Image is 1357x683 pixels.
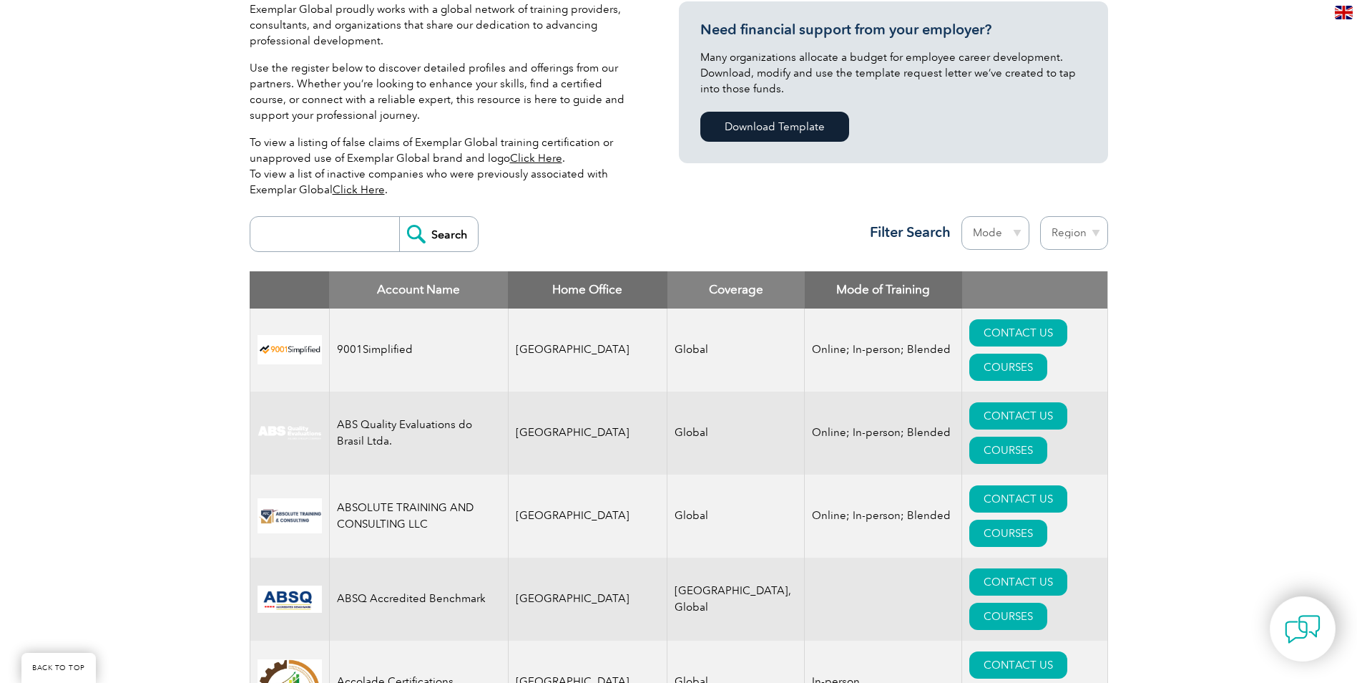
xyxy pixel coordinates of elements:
[1335,6,1353,19] img: en
[508,309,667,392] td: [GEOGRAPHIC_DATA]
[969,354,1047,381] a: COURSES
[258,498,322,533] img: 16e092f6-eadd-ed11-a7c6-00224814fd52-logo.png
[329,558,508,641] td: ABSQ Accredited Benchmark
[329,392,508,475] td: ABS Quality Evaluations do Brasil Ltda.
[805,309,962,392] td: Online; In-person; Blended
[700,21,1087,39] h3: Need financial support from your employer?
[700,112,849,142] a: Download Template
[508,271,667,309] th: Home Office: activate to sort column ascending
[508,392,667,475] td: [GEOGRAPHIC_DATA]
[969,568,1067,596] a: CONTACT US
[258,586,322,613] img: cc24547b-a6e0-e911-a812-000d3a795b83-logo.png
[510,152,562,165] a: Click Here
[667,475,805,558] td: Global
[399,217,478,251] input: Search
[969,319,1067,347] a: CONTACT US
[250,1,636,49] p: Exemplar Global proudly works with a global network of training providers, consultants, and organ...
[329,309,508,392] td: 9001Simplified
[969,402,1067,430] a: CONTACT US
[329,271,508,309] th: Account Name: activate to sort column descending
[1285,611,1321,647] img: contact-chat.png
[21,653,96,683] a: BACK TO TOP
[962,271,1107,309] th: : activate to sort column ascending
[329,475,508,558] td: ABSOLUTE TRAINING AND CONSULTING LLC
[805,392,962,475] td: Online; In-person; Blended
[969,485,1067,513] a: CONTACT US
[667,271,805,309] th: Coverage: activate to sort column ascending
[805,271,962,309] th: Mode of Training: activate to sort column ascending
[258,335,322,364] img: 37c9c059-616f-eb11-a812-002248153038-logo.png
[258,425,322,441] img: c92924ac-d9bc-ea11-a814-000d3a79823d-logo.jpg
[508,558,667,641] td: [GEOGRAPHIC_DATA]
[508,475,667,558] td: [GEOGRAPHIC_DATA]
[969,651,1067,679] a: CONTACT US
[250,135,636,198] p: To view a listing of false claims of Exemplar Global training certification or unapproved use of ...
[700,49,1087,97] p: Many organizations allocate a budget for employee career development. Download, modify and use th...
[250,60,636,123] p: Use the register below to discover detailed profiles and offerings from our partners. Whether you...
[969,520,1047,547] a: COURSES
[805,475,962,558] td: Online; In-person; Blended
[969,603,1047,630] a: COURSES
[667,309,805,392] td: Global
[667,392,805,475] td: Global
[861,223,951,241] h3: Filter Search
[667,558,805,641] td: [GEOGRAPHIC_DATA], Global
[969,437,1047,464] a: COURSES
[333,183,385,196] a: Click Here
